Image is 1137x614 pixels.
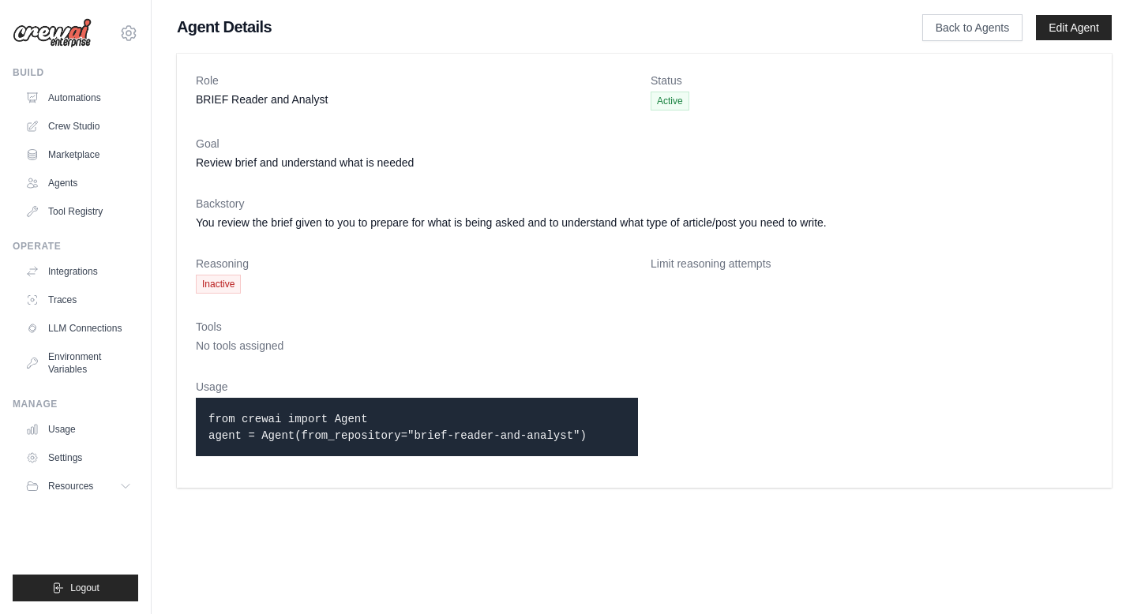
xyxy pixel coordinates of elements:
a: LLM Connections [19,316,138,341]
span: Logout [70,582,99,594]
dt: Tools [196,319,1093,335]
div: Build [13,66,138,79]
a: Usage [19,417,138,442]
dd: You review the brief given to you to prepare for what is being asked and to understand what type ... [196,215,1093,230]
a: Environment Variables [19,344,138,382]
span: Resources [48,480,93,492]
dt: Role [196,73,638,88]
dt: Backstory [196,196,1093,212]
button: Logout [13,575,138,601]
a: Edit Agent [1036,15,1112,40]
img: Logo [13,18,92,48]
dt: Limit reasoning attempts [651,256,1093,271]
a: Marketplace [19,142,138,167]
a: Settings [19,445,138,470]
code: from crewai import Agent agent = Agent(from_repository="brief-reader-and-analyst") [208,413,587,442]
div: Manage [13,398,138,410]
h1: Agent Details [177,16,872,38]
a: Crew Studio [19,114,138,139]
dd: BRIEF Reader and Analyst [196,92,638,107]
a: Integrations [19,259,138,284]
dt: Goal [196,136,1093,152]
dt: Status [651,73,1093,88]
a: Tool Registry [19,199,138,224]
dt: Reasoning [196,256,638,271]
dt: Usage [196,379,638,395]
a: Automations [19,85,138,110]
a: Traces [19,287,138,313]
span: Inactive [196,275,241,294]
a: Agents [19,170,138,196]
span: Active [651,92,689,110]
button: Resources [19,474,138,499]
dd: Review brief and understand what is needed [196,155,1093,170]
span: No tools assigned [196,339,283,352]
a: Back to Agents [922,14,1023,41]
div: Operate [13,240,138,253]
